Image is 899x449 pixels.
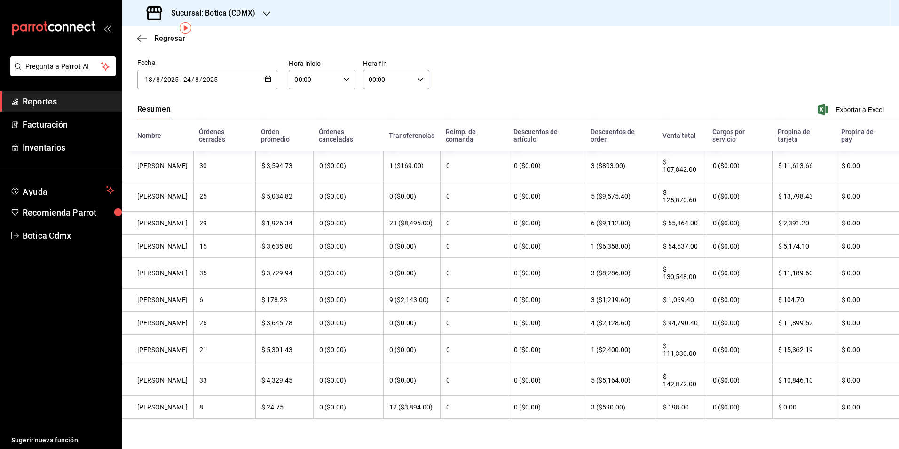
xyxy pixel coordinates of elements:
[153,76,156,83] span: /
[585,335,657,365] th: 1 ($2,400.00)
[122,396,193,419] th: [PERSON_NAME]
[122,365,193,396] th: [PERSON_NAME]
[255,212,313,235] th: $ 1,926.34
[508,120,585,151] th: Descuentos de artículo
[137,58,277,68] div: Fecha
[23,141,114,154] span: Inventarios
[836,181,899,212] th: $ 0.00
[313,335,383,365] th: 0 ($0.00)
[383,235,440,258] th: 0 ($0.00)
[836,396,899,419] th: $ 0.00
[137,104,171,120] button: Resumen
[23,95,114,108] span: Reportes
[383,212,440,235] th: 23 ($8,496.00)
[508,365,585,396] th: 0 ($0.00)
[836,258,899,289] th: $ 0.00
[707,212,773,235] th: 0 ($0.00)
[25,62,101,72] span: Pregunta a Parrot AI
[508,181,585,212] th: 0 ($0.00)
[289,60,355,67] label: Hora inicio
[202,76,218,83] input: Year
[122,120,193,151] th: Nombre
[313,258,383,289] th: 0 ($0.00)
[772,289,835,312] th: $ 104.70
[383,181,440,212] th: 0 ($0.00)
[836,289,899,312] th: $ 0.00
[7,68,116,78] a: Pregunta a Parrot AI
[122,181,193,212] th: [PERSON_NAME]
[657,181,707,212] th: $ 125,870.60
[195,76,199,83] input: Month
[193,212,255,235] th: 29
[255,120,313,151] th: Orden promedio
[122,151,193,181] th: [PERSON_NAME]
[313,181,383,212] th: 0 ($0.00)
[255,289,313,312] th: $ 178.23
[193,289,255,312] th: 6
[585,312,657,335] th: 4 ($2,128.60)
[313,235,383,258] th: 0 ($0.00)
[383,312,440,335] th: 0 ($0.00)
[707,120,773,151] th: Cargos por servicio
[23,229,114,242] span: Botica Cdmx
[657,235,707,258] th: $ 54,537.00
[657,258,707,289] th: $ 130,548.00
[255,365,313,396] th: $ 4,329.45
[820,104,884,115] button: Exportar a Excel
[836,151,899,181] th: $ 0.00
[585,120,657,151] th: Descuentos de orden
[707,312,773,335] th: 0 ($0.00)
[122,312,193,335] th: [PERSON_NAME]
[313,120,383,151] th: Órdenes canceladas
[508,258,585,289] th: 0 ($0.00)
[193,396,255,419] th: 8
[255,181,313,212] th: $ 5,034.82
[836,212,899,235] th: $ 0.00
[23,206,114,219] span: Recomienda Parrot
[137,34,185,43] button: Regresar
[144,76,153,83] input: Day
[10,56,116,76] button: Pregunta a Parrot AI
[508,235,585,258] th: 0 ($0.00)
[193,365,255,396] th: 33
[154,34,185,43] span: Regresar
[363,60,429,67] label: Hora fin
[122,212,193,235] th: [PERSON_NAME]
[122,335,193,365] th: [PERSON_NAME]
[156,76,160,83] input: Month
[772,151,835,181] th: $ 11,613.66
[440,396,508,419] th: 0
[508,396,585,419] th: 0 ($0.00)
[836,312,899,335] th: $ 0.00
[383,151,440,181] th: 1 ($169.00)
[440,312,508,335] th: 0
[707,235,773,258] th: 0 ($0.00)
[772,212,835,235] th: $ 2,391.20
[772,396,835,419] th: $ 0.00
[585,151,657,181] th: 3 ($803.00)
[836,235,899,258] th: $ 0.00
[122,258,193,289] th: [PERSON_NAME]
[191,76,194,83] span: /
[193,181,255,212] th: 25
[160,76,163,83] span: /
[657,212,707,235] th: $ 55,864.00
[255,258,313,289] th: $ 3,729.94
[183,76,191,83] input: Day
[313,396,383,419] th: 0 ($0.00)
[23,118,114,131] span: Facturación
[508,312,585,335] th: 0 ($0.00)
[707,396,773,419] th: 0 ($0.00)
[836,120,899,151] th: Propina de pay
[180,22,191,34] button: Tooltip marker
[313,151,383,181] th: 0 ($0.00)
[772,258,835,289] th: $ 11,189.60
[255,312,313,335] th: $ 3,645.78
[508,335,585,365] th: 0 ($0.00)
[193,258,255,289] th: 35
[122,235,193,258] th: [PERSON_NAME]
[707,335,773,365] th: 0 ($0.00)
[772,181,835,212] th: $ 13,798.43
[440,212,508,235] th: 0
[193,335,255,365] th: 21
